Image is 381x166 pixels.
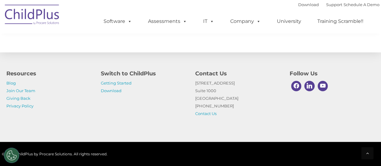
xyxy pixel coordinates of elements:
[303,79,316,93] a: Linkedin
[6,103,34,108] a: Privacy Policy
[311,15,369,27] a: Training Scramble!!
[85,40,103,45] span: Last name
[6,88,35,93] a: Join Our Team
[195,79,280,117] p: [STREET_ADDRESS] Suite 1000 [GEOGRAPHIC_DATA] [PHONE_NUMBER]
[85,65,111,70] span: Phone number
[197,15,220,27] a: IT
[224,15,267,27] a: Company
[281,100,381,166] iframe: Chat Widget
[6,96,30,101] a: Giving Back
[298,2,379,7] font: |
[101,81,132,85] a: Getting Started
[271,15,307,27] a: University
[195,111,217,116] a: Contact Us
[6,81,16,85] a: Blog
[4,148,19,163] button: Cookies Settings
[316,79,330,93] a: Youtube
[97,15,138,27] a: Software
[290,69,375,78] h4: Follow Us
[298,2,319,7] a: Download
[6,69,92,78] h4: Resources
[2,152,108,156] span: © 2025 ChildPlus by Procare Solutions. All rights reserved.
[344,2,379,7] a: Schedule A Demo
[101,69,186,78] h4: Switch to ChildPlus
[326,2,342,7] a: Support
[290,79,303,93] a: Facebook
[101,88,122,93] a: Download
[195,69,280,78] h4: Contact Us
[142,15,193,27] a: Assessments
[2,0,63,31] img: ChildPlus by Procare Solutions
